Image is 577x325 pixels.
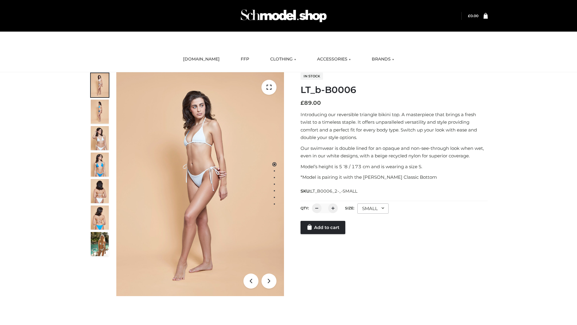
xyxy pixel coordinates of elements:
a: £0.00 [468,14,478,18]
img: ArielClassicBikiniTop_CloudNine_AzureSky_OW114ECO_7-scaled.jpg [91,179,109,203]
label: QTY: [301,206,309,210]
a: CLOTHING [266,53,301,66]
img: ArielClassicBikiniTop_CloudNine_AzureSky_OW114ECO_1 [116,72,284,296]
span: In stock [301,73,323,80]
img: ArielClassicBikiniTop_CloudNine_AzureSky_OW114ECO_2-scaled.jpg [91,100,109,124]
img: ArielClassicBikiniTop_CloudNine_AzureSky_OW114ECO_4-scaled.jpg [91,153,109,177]
span: LT_B0006_2-_-SMALL [310,188,357,194]
p: *Model is pairing it with the [PERSON_NAME] Classic Bottom [301,173,488,181]
a: BRANDS [367,53,398,66]
p: Introducing our reversible triangle bikini top. A masterpiece that brings a fresh twist to a time... [301,111,488,141]
img: Arieltop_CloudNine_AzureSky2.jpg [91,232,109,256]
bdi: 0.00 [468,14,478,18]
img: ArielClassicBikiniTop_CloudNine_AzureSky_OW114ECO_8-scaled.jpg [91,206,109,230]
p: Our swimwear is double lined for an opaque and non-see-through look when wet, even in our white d... [301,144,488,160]
div: SMALL [357,203,389,214]
a: [DOMAIN_NAME] [179,53,224,66]
label: Size: [345,206,354,210]
p: Model’s height is 5 ‘8 / 173 cm and is wearing a size S. [301,163,488,171]
span: SKU: [301,187,358,195]
span: £ [468,14,470,18]
a: ACCESSORIES [313,53,355,66]
a: FFP [236,53,254,66]
img: ArielClassicBikiniTop_CloudNine_AzureSky_OW114ECO_1-scaled.jpg [91,73,109,97]
img: ArielClassicBikiniTop_CloudNine_AzureSky_OW114ECO_3-scaled.jpg [91,126,109,150]
a: Add to cart [301,221,345,234]
img: Schmodel Admin 964 [239,4,329,28]
bdi: 89.00 [301,100,321,106]
h1: LT_b-B0006 [301,85,488,95]
span: £ [301,100,304,106]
